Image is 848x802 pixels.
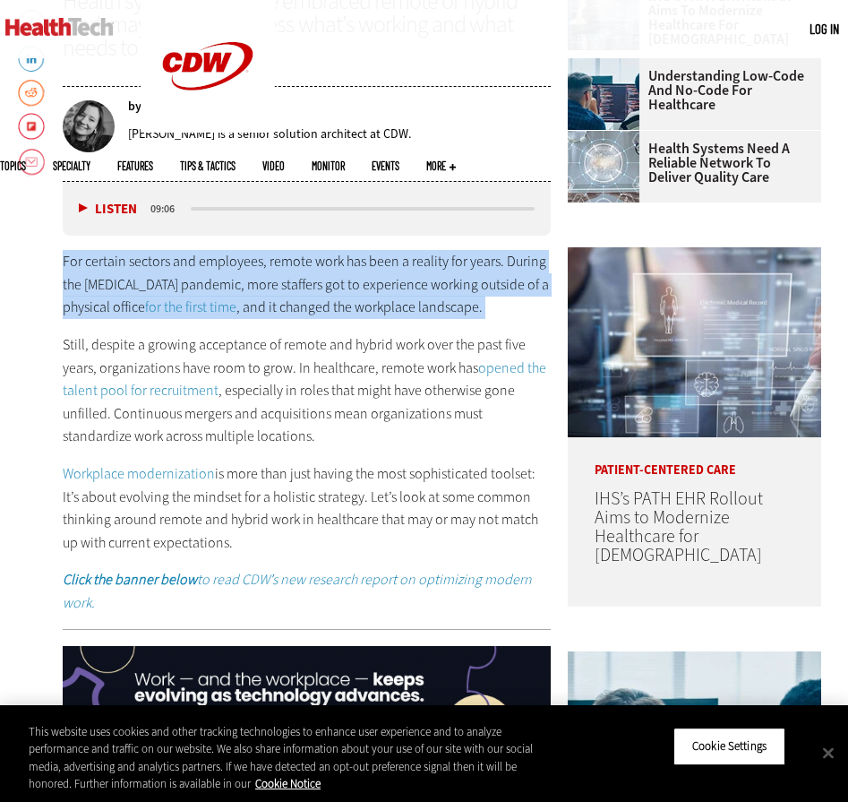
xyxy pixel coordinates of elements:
p: Patient-Centered Care [568,437,821,477]
button: Listen [79,203,137,216]
div: media player [63,182,551,236]
p: Still, despite a growing acceptance of remote and hybrid work over the past five years, organizat... [63,333,551,448]
p: is more than just having the most sophisticated toolset: It’s about evolving the mindset for a ho... [63,462,551,554]
img: Home [5,18,114,36]
a: IHS’s PATH EHR Rollout Aims to Modernize Healthcare for [DEMOGRAPHIC_DATA] [595,487,763,567]
p: For certain sectors and employees, remote work has been a reality for years. During the [MEDICAL_... [63,250,551,319]
a: for the first time [145,298,236,316]
a: More information about your privacy [255,776,321,791]
button: Close [809,733,848,772]
a: Health Systems Need a Reliable Network To Deliver Quality Care [568,142,810,185]
div: This website uses cookies and other tracking technologies to enhance user experience and to analy... [29,723,554,793]
em: to read CDW’s new research report on optimizing modern work. [63,570,532,612]
strong: Click the banner below [63,570,197,589]
span: More [426,160,456,171]
a: MonITor [312,160,345,171]
a: Video [262,160,285,171]
span: Specialty [53,160,90,171]
a: Workplace modernization [63,464,215,483]
a: Log in [809,21,839,37]
img: Electronic health records [568,247,821,437]
a: Tips & Tactics [180,160,236,171]
a: Features [117,160,153,171]
a: Events [372,160,399,171]
button: Cookie Settings [673,728,785,765]
img: x_wpmod_q425_animated_click_desktop_01 [63,646,551,729]
a: CDW [141,118,275,137]
div: duration [148,201,188,217]
img: Healthcare networking [568,131,639,203]
div: User menu [809,20,839,39]
a: Click the banner belowto read CDW’s new research report on optimizing modern work. [63,570,532,612]
a: Healthcare networking [568,131,648,145]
